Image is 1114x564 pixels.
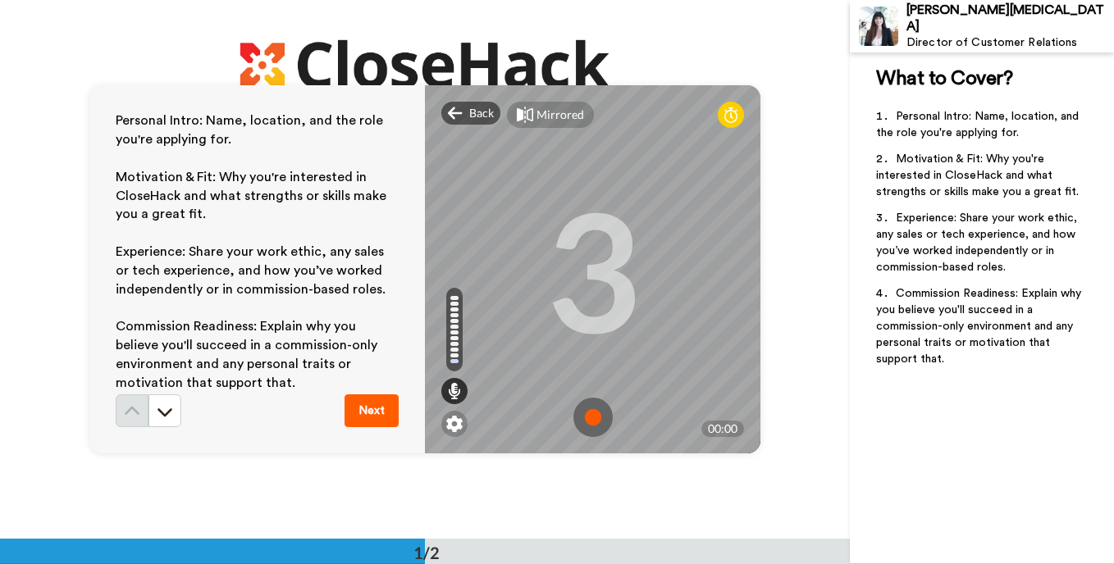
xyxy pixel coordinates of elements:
[387,541,466,564] div: 1/2
[876,69,1012,89] span: What to Cover?
[876,111,1082,139] span: Personal Intro: Name, location, and the role you're applying for.
[876,288,1084,365] span: Commission Readiness: Explain why you believe you'll succeed in a commission-only environment and...
[441,102,500,125] div: Back
[536,107,584,123] div: Mirrored
[876,153,1079,198] span: Motivation & Fit: Why you're interested in CloseHack and what strengths or skills make you a grea...
[876,212,1080,273] span: Experience: Share your work ethic, any sales or tech experience, and how you’ve worked independen...
[116,245,387,296] span: Experience: Share your work ethic, any sales or tech experience, and how you’ve worked independen...
[906,2,1113,34] div: [PERSON_NAME][MEDICAL_DATA]
[546,208,641,331] div: 3
[573,398,613,437] img: ic_record_start.svg
[906,36,1113,50] div: Director of Customer Relations
[345,394,399,427] button: Next
[469,105,494,121] span: Back
[701,421,744,437] div: 00:00
[116,320,381,389] span: Commission Readiness: Explain why you believe you'll succeed in a commission-only environment and...
[446,416,463,432] img: ic_gear.svg
[116,171,390,221] span: Motivation & Fit: Why you're interested in CloseHack and what strengths or skills make you a grea...
[116,114,386,146] span: Personal Intro: Name, location, and the role you're applying for.
[859,7,898,46] img: Profile Image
